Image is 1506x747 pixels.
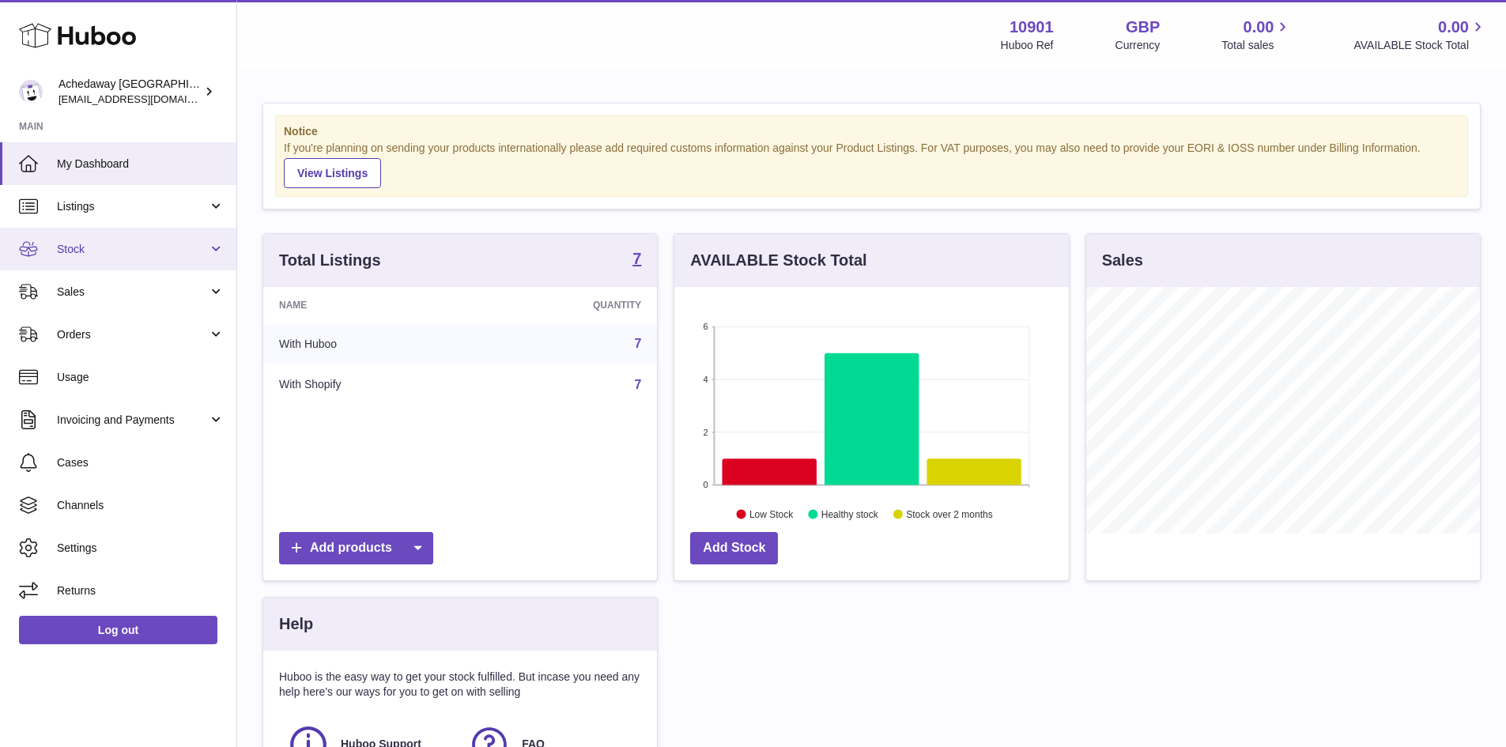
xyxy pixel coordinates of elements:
[704,322,708,331] text: 6
[57,413,208,428] span: Invoicing and Payments
[1001,38,1054,53] div: Huboo Ref
[1353,17,1487,53] a: 0.00 AVAILABLE Stock Total
[57,242,208,257] span: Stock
[821,508,879,519] text: Healthy stock
[634,337,641,350] a: 7
[1115,38,1161,53] div: Currency
[1221,38,1292,53] span: Total sales
[279,613,313,635] h3: Help
[279,670,641,700] p: Huboo is the easy way to get your stock fulfilled. But incase you need any help here's our ways f...
[279,250,381,271] h3: Total Listings
[19,616,217,644] a: Log out
[59,77,201,107] div: Achedaway [GEOGRAPHIC_DATA]
[1353,38,1487,53] span: AVAILABLE Stock Total
[57,285,208,300] span: Sales
[749,508,794,519] text: Low Stock
[19,80,43,104] img: admin@newpb.co.uk
[57,199,208,214] span: Listings
[263,323,476,364] td: With Huboo
[690,532,778,564] a: Add Stock
[279,532,433,564] a: Add products
[57,498,225,513] span: Channels
[704,427,708,436] text: 2
[1244,17,1274,38] span: 0.00
[690,250,866,271] h3: AVAILABLE Stock Total
[632,251,641,270] a: 7
[57,541,225,556] span: Settings
[284,158,381,188] a: View Listings
[634,378,641,391] a: 7
[1010,17,1054,38] strong: 10901
[263,287,476,323] th: Name
[1102,250,1143,271] h3: Sales
[57,370,225,385] span: Usage
[57,327,208,342] span: Orders
[1438,17,1469,38] span: 0.00
[1221,17,1292,53] a: 0.00 Total sales
[632,251,641,266] strong: 7
[59,92,232,105] span: [EMAIL_ADDRESS][DOMAIN_NAME]
[284,141,1459,188] div: If you're planning on sending your products internationally please add required customs informati...
[57,455,225,470] span: Cases
[57,157,225,172] span: My Dashboard
[476,287,658,323] th: Quantity
[704,480,708,489] text: 0
[1126,17,1160,38] strong: GBP
[907,508,993,519] text: Stock over 2 months
[57,583,225,598] span: Returns
[284,124,1459,139] strong: Notice
[704,375,708,384] text: 4
[263,364,476,406] td: With Shopify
